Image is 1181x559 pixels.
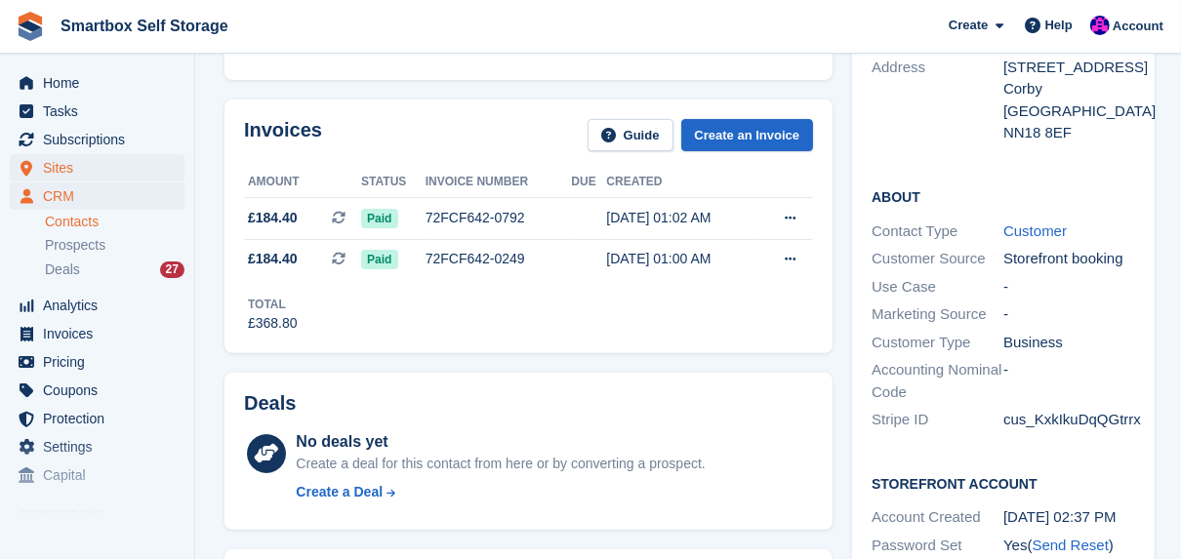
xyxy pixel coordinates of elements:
div: No deals yet [296,430,705,454]
span: £184.40 [248,249,298,269]
a: menu [10,182,184,210]
img: stora-icon-8386f47178a22dfd0bd8f6a31ec36ba5ce8667c1dd55bd0f319d3a0aa187defe.svg [16,12,45,41]
span: Protection [43,405,160,432]
div: Customer Source [872,248,1003,270]
a: Send Reset [1033,537,1109,553]
div: 27 [160,261,184,278]
div: 72FCF642-0792 [426,208,572,228]
a: menu [10,377,184,404]
h2: Invoices [244,119,322,151]
span: Capital [43,461,160,489]
h2: Deals [244,392,296,415]
a: Deals 27 [45,260,184,280]
img: Sam Austin [1090,16,1110,35]
span: Paid [361,209,397,228]
div: Yes [1003,535,1135,557]
div: [DATE] 02:37 PM [1003,506,1135,529]
div: - [1003,359,1135,403]
span: £184.40 [248,208,298,228]
div: Address [872,57,1003,144]
div: NN18 8EF [1003,122,1135,144]
span: Tasks [43,98,160,125]
th: Created [606,167,754,198]
a: Create a Deal [296,482,705,502]
th: Status [361,167,426,198]
div: Marketing Source [872,303,1003,326]
span: Invoices [43,320,160,347]
div: [GEOGRAPHIC_DATA] [1003,100,1135,123]
div: Corby [1003,78,1135,100]
div: Create a Deal [296,482,383,502]
div: - [1003,276,1135,299]
h2: Storefront Account [872,473,1135,493]
a: menu [10,154,184,181]
a: Smartbox Self Storage [53,10,236,42]
a: menu [10,433,184,460]
th: Amount [244,167,361,198]
div: Storefront booking [1003,248,1135,270]
div: Use Case [872,276,1003,299]
a: menu [10,69,184,97]
div: [DATE] 01:02 AM [606,208,754,228]
a: Contacts [45,213,184,231]
th: Due [571,167,606,198]
a: Prospects [45,235,184,256]
div: Create a deal for this contact from here or by converting a prospect. [296,454,705,474]
div: Customer Type [872,332,1003,354]
a: menu [10,405,184,432]
a: menu [10,348,184,376]
a: Guide [588,119,673,151]
span: Account [1113,17,1163,36]
a: menu [10,126,184,153]
a: Create an Invoice [681,119,814,151]
span: Settings [43,433,160,460]
div: cus_KxkIkuDqQGtrrx [1003,409,1135,431]
h2: About [872,186,1135,206]
div: Accounting Nominal Code [872,359,1003,403]
div: [DATE] 01:00 AM [606,249,754,269]
div: Total [248,296,298,313]
span: Coupons [43,377,160,404]
span: Sites [43,154,160,181]
th: Invoice number [426,167,572,198]
span: Analytics [43,292,160,319]
span: Storefront [18,505,194,525]
div: Password Set [872,535,1003,557]
span: Subscriptions [43,126,160,153]
span: Paid [361,250,397,269]
div: Contact Type [872,220,1003,243]
span: Help [1045,16,1073,35]
a: menu [10,320,184,347]
div: Stripe ID [872,409,1003,431]
span: CRM [43,182,160,210]
div: Account Created [872,506,1003,529]
div: £368.80 [248,313,298,334]
div: [STREET_ADDRESS] [1003,57,1135,79]
div: - [1003,303,1135,326]
span: Prospects [45,236,105,255]
span: ( ) [1028,537,1114,553]
div: 72FCF642-0249 [426,249,572,269]
div: Business [1003,332,1135,354]
a: menu [10,292,184,319]
span: Home [43,69,160,97]
span: Pricing [43,348,160,376]
a: menu [10,98,184,125]
a: menu [10,461,184,489]
a: Customer [1003,222,1067,239]
span: Deals [45,260,80,279]
span: Create [949,16,988,35]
